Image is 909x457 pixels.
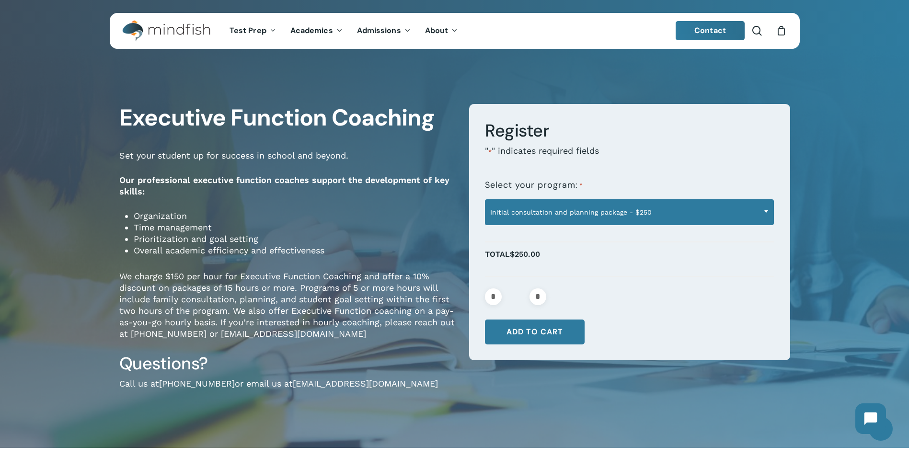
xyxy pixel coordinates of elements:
[119,175,449,196] strong: Our professional executive function coaches support the development of key skills:
[119,104,455,132] h1: Executive Function Coaching
[230,25,266,35] span: Test Prep
[222,13,465,49] nav: Main Menu
[418,27,465,35] a: About
[119,353,455,375] h3: Questions?
[776,25,787,36] a: Cart
[134,210,455,222] li: Organization
[485,199,774,225] span: Initial consultation and planning package - $250
[134,222,455,233] li: Time management
[485,202,773,222] span: Initial consultation and planning package - $250
[485,145,774,171] p: " " indicates required fields
[357,25,401,35] span: Admissions
[350,27,418,35] a: Admissions
[119,378,455,402] p: Call us at or email us at
[134,233,455,245] li: Prioritization and goal setting
[134,245,455,256] li: Overall academic efficiency and effectiveness
[485,247,774,272] p: Total
[505,288,527,305] input: Product quantity
[510,250,540,259] span: $250.00
[676,21,745,40] a: Contact
[159,378,235,388] a: [PHONE_NUMBER]
[293,378,438,388] a: [EMAIL_ADDRESS][DOMAIN_NAME]
[485,180,583,191] label: Select your program:
[290,25,333,35] span: Academics
[485,120,774,142] h3: Register
[283,27,350,35] a: Academics
[119,271,455,353] p: We charge $150 per hour for Executive Function Coaching and offer a 10% discount on packages of 1...
[425,25,449,35] span: About
[222,27,283,35] a: Test Prep
[110,13,800,49] header: Main Menu
[694,25,726,35] span: Contact
[485,320,585,344] button: Add to cart
[846,394,896,444] iframe: Chatbot
[119,150,455,174] p: Set your student up for success in school and beyond.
